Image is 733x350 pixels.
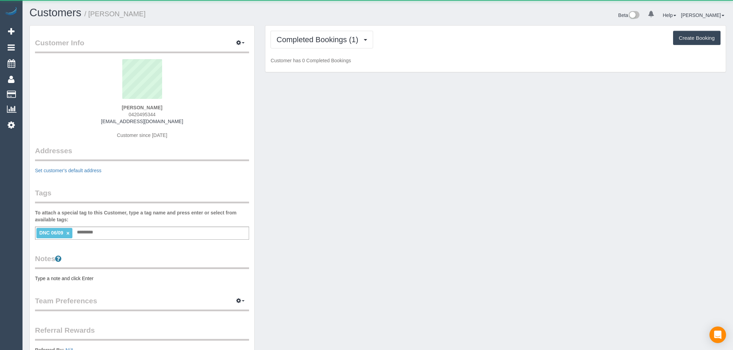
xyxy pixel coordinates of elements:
[4,7,18,17] img: Automaid Logo
[129,112,156,117] span: 0420495344
[35,275,249,282] pre: Type a note and click Enter
[35,209,249,223] label: To attach a special tag to this Customer, type a tag name and press enter or select from availabl...
[85,10,146,18] small: / [PERSON_NAME]
[122,105,162,110] strong: [PERSON_NAME]
[35,296,249,311] legend: Team Preferences
[35,168,101,173] a: Set customer's default address
[29,7,81,19] a: Customers
[276,35,362,44] span: Completed Bookings (1)
[117,132,167,138] span: Customer since [DATE]
[663,12,676,18] a: Help
[35,188,249,203] legend: Tags
[628,11,639,20] img: New interface
[35,254,249,269] legend: Notes
[35,325,249,341] legend: Referral Rewards
[673,31,721,45] button: Create Booking
[67,230,70,236] a: ×
[35,38,249,53] legend: Customer Info
[681,12,724,18] a: [PERSON_NAME]
[709,326,726,343] div: Open Intercom Messenger
[39,230,63,236] span: DNC 06/09
[271,31,373,48] button: Completed Bookings (1)
[271,57,721,64] p: Customer has 0 Completed Bookings
[101,119,183,124] a: [EMAIL_ADDRESS][DOMAIN_NAME]
[618,12,640,18] a: Beta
